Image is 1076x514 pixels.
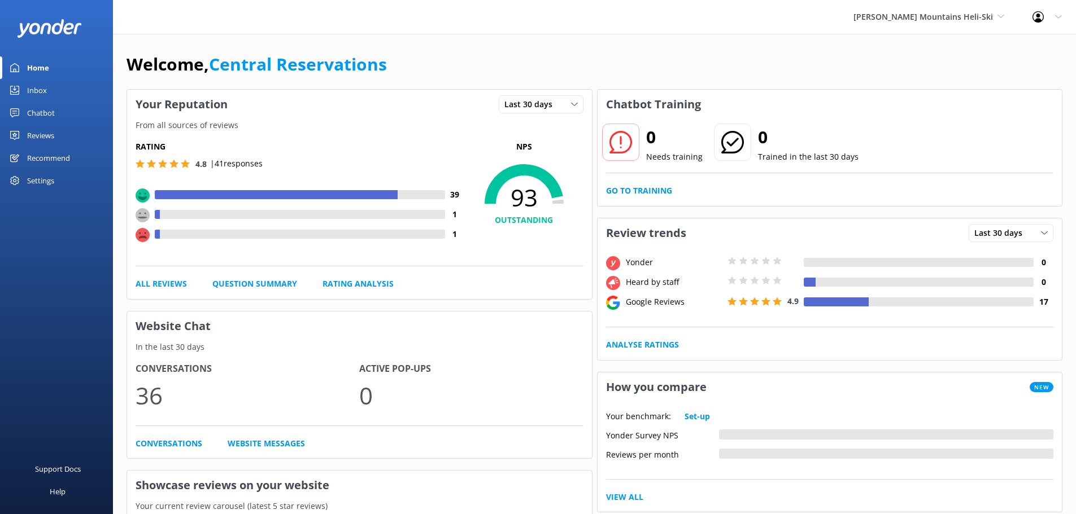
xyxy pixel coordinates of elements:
div: Yonder Survey NPS [606,429,719,440]
h4: 17 [1034,296,1053,308]
span: Last 30 days [504,98,559,111]
a: Rating Analysis [323,278,394,290]
div: Google Reviews [623,296,725,308]
p: 36 [136,376,359,414]
h3: Showcase reviews on your website [127,471,592,500]
div: Reviews [27,124,54,147]
div: Support Docs [35,458,81,480]
div: Yonder [623,256,725,269]
h1: Welcome, [127,51,387,78]
span: 4.9 [787,296,799,306]
div: Home [27,56,49,79]
p: In the last 30 days [127,341,592,353]
p: | 41 responses [210,157,263,170]
div: Reviews per month [606,449,719,459]
h4: 0 [1034,276,1053,288]
span: New [1030,382,1053,392]
a: Set-up [685,410,710,423]
h2: 0 [758,124,859,151]
div: Chatbot [27,102,55,124]
h4: Conversations [136,362,359,376]
span: Last 30 days [974,227,1029,239]
p: Your current review carousel (latest 5 star reviews) [127,500,592,512]
a: Website Messages [228,437,305,450]
p: Your benchmark: [606,410,671,423]
div: Heard by staff [623,276,725,288]
p: 0 [359,376,583,414]
h3: Your Reputation [127,90,236,119]
h3: Website Chat [127,311,592,341]
div: Inbox [27,79,47,102]
p: Trained in the last 30 days [758,151,859,163]
a: Central Reservations [209,52,387,76]
span: [PERSON_NAME] Mountains Heli-Ski [853,11,993,22]
h4: 1 [445,228,465,240]
h4: 1 [445,208,465,221]
div: Recommend [27,147,70,169]
a: Question Summary [212,278,297,290]
a: Go to Training [606,184,672,197]
span: 93 [465,183,583,212]
p: NPS [465,140,583,153]
h4: Active Pop-ups [359,362,583,376]
h4: 0 [1034,256,1053,269]
h3: Chatbot Training [598,90,709,119]
h4: OUTSTANDING [465,214,583,226]
h4: 39 [445,188,465,201]
a: View All [606,491,643,503]
h3: How you compare [598,372,715,402]
p: From all sources of reviews [127,119,592,131]
p: Needs training [646,151,703,163]
h5: Rating [136,140,465,153]
a: Conversations [136,437,202,450]
a: All Reviews [136,278,187,290]
h3: Review trends [598,218,695,248]
span: 4.8 [195,159,207,169]
div: Help [50,480,66,503]
div: Settings [27,169,54,192]
h2: 0 [646,124,703,151]
img: yonder-white-logo.png [17,19,82,38]
a: Analyse Ratings [606,339,679,351]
